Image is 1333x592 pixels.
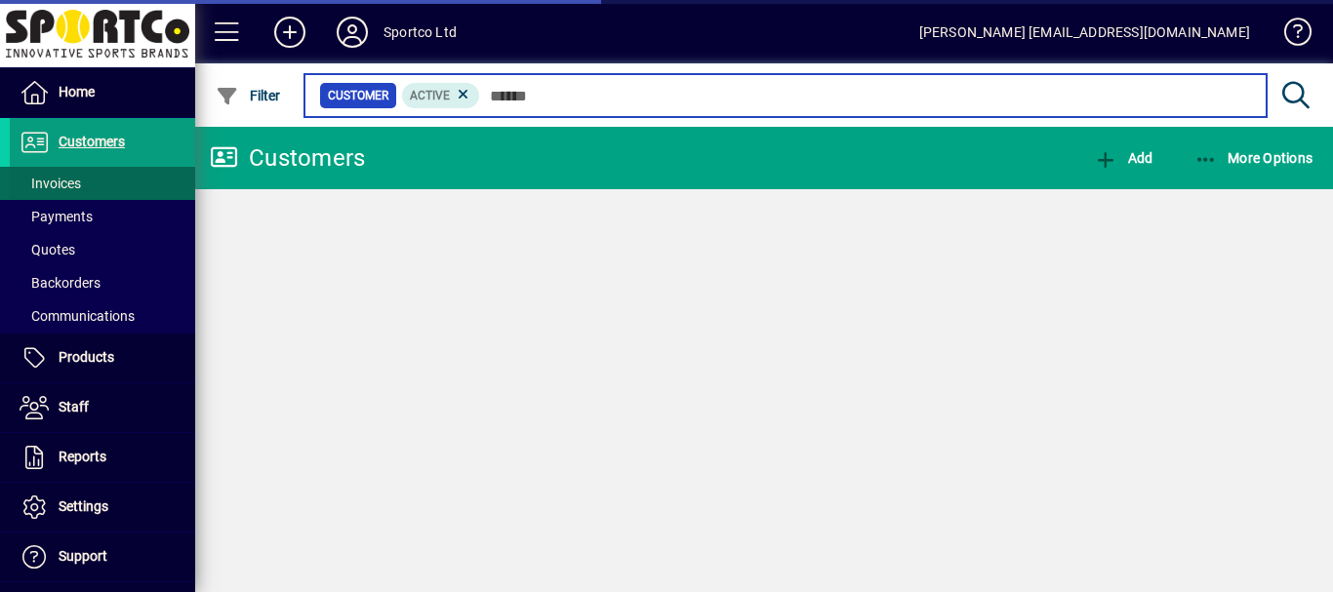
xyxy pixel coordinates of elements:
a: Home [10,68,195,117]
button: Add [1089,140,1157,176]
button: Filter [211,78,286,113]
button: More Options [1190,140,1318,176]
a: Payments [10,200,195,233]
a: Knowledge Base [1270,4,1309,67]
span: Invoices [20,176,81,191]
span: Communications [20,308,135,324]
span: Customers [59,134,125,149]
a: Backorders [10,266,195,299]
span: Backorders [20,275,101,291]
span: Quotes [20,242,75,257]
a: Reports [10,433,195,482]
a: Communications [10,299,195,333]
a: Invoices [10,167,195,200]
span: Customer [328,86,388,105]
div: Customers [210,142,365,174]
a: Quotes [10,233,195,266]
button: Add [259,15,321,50]
span: Settings [59,498,108,514]
span: Filter [216,88,281,103]
span: Payments [20,209,93,224]
span: Products [59,349,114,365]
span: More Options [1194,150,1313,166]
span: Staff [59,399,89,414]
span: Active [410,89,450,102]
span: Add [1094,150,1152,166]
a: Settings [10,483,195,532]
a: Staff [10,383,195,432]
div: Sportco Ltd [384,17,457,48]
mat-chip: Activation Status: Active [402,83,480,108]
a: Support [10,533,195,581]
span: Reports [59,449,106,464]
a: Products [10,334,195,382]
div: [PERSON_NAME] [EMAIL_ADDRESS][DOMAIN_NAME] [919,17,1250,48]
span: Support [59,548,107,564]
span: Home [59,84,95,99]
button: Profile [321,15,384,50]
